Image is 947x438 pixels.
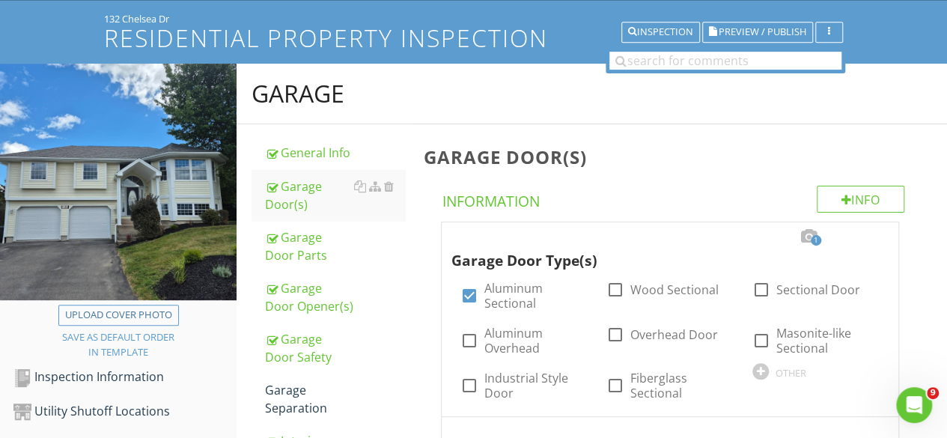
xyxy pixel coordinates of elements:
[817,186,905,213] div: Info
[927,387,939,399] span: 9
[423,147,923,167] h3: Garage Door(s)
[621,22,700,43] button: Inspection
[62,330,174,359] div: Save as default order in template
[776,367,806,379] div: OTHER
[484,326,588,356] label: Aluminum Overhead
[13,368,237,387] div: Inspection Information
[484,371,588,401] label: Industrial Style Door
[702,24,813,37] a: Preview / Publish
[104,25,842,51] h1: Residential Property Inspection
[776,282,860,297] label: Sectional Door
[776,326,880,356] label: Masonite-like Sectional
[630,371,734,401] label: Fiberglass Sectional
[484,281,588,311] label: Aluminum Sectional
[719,28,806,37] span: Preview / Publish
[451,228,867,272] div: Garage Door Type(s)
[56,335,180,356] button: Save as default orderin template
[58,305,179,326] button: Upload cover photo
[265,330,405,366] div: Garage Door Safety
[442,186,904,211] h4: Information
[265,177,405,213] div: Garage Door(s)
[630,282,719,297] label: Wood Sectional
[630,327,718,342] label: Overhead Door
[609,52,841,70] input: search for comments
[13,402,237,422] div: Utility Shutoff Locations
[702,22,813,43] button: Preview / Publish
[628,27,693,37] div: Inspection
[265,144,405,162] div: General Info
[265,381,405,417] div: Garage Separation
[265,228,405,264] div: Garage Door Parts
[104,13,842,25] div: 132 Chelsea Dr
[621,24,700,37] a: Inspection
[896,387,932,423] iframe: Intercom live chat
[811,235,821,246] span: 1
[252,79,344,109] div: Garage
[265,279,405,315] div: Garage Door Opener(s)
[65,308,172,323] div: Upload cover photo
